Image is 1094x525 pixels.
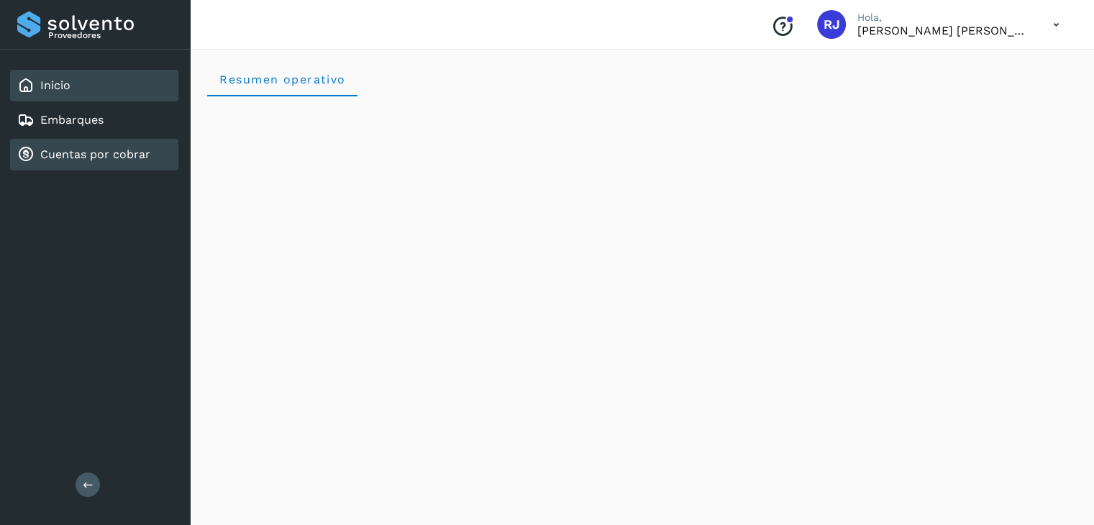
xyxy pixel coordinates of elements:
[40,78,70,92] a: Inicio
[40,113,104,127] a: Embarques
[10,70,178,101] div: Inicio
[10,139,178,170] div: Cuentas por cobrar
[857,12,1030,24] p: Hola,
[48,30,173,40] p: Proveedores
[10,104,178,136] div: Embarques
[219,73,346,86] span: Resumen operativo
[40,147,150,161] a: Cuentas por cobrar
[857,24,1030,37] p: RODRIGO JAVIER MORENO ROJAS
